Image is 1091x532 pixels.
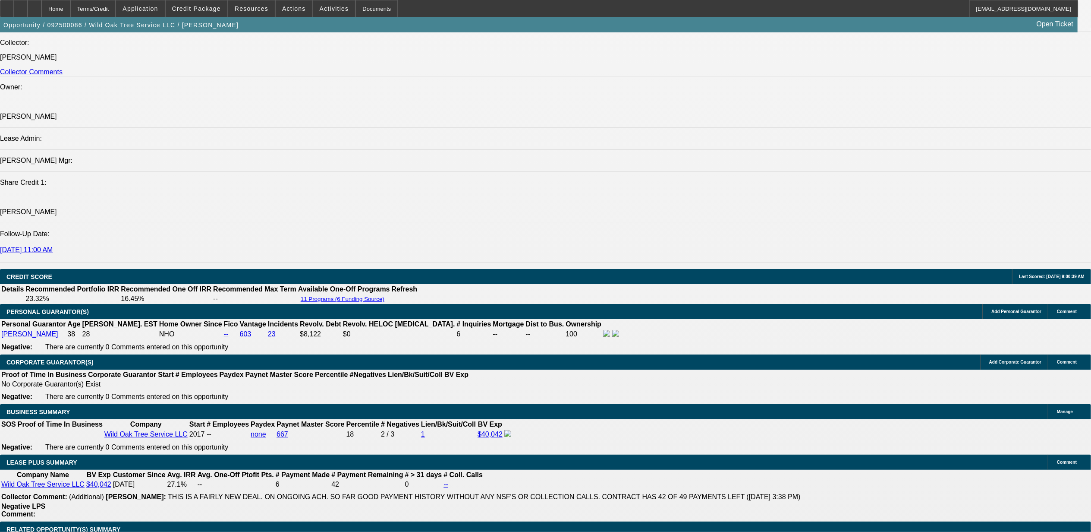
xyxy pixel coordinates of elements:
td: $0 [343,329,456,339]
b: Company Name [17,471,69,478]
b: BV Exp [87,471,111,478]
td: 6 [456,329,491,339]
b: # Negatives [381,421,419,428]
th: Recommended Portfolio IRR [25,285,119,294]
a: none [251,431,266,438]
td: 42 [331,480,403,489]
a: -- [443,481,448,488]
b: Ownership [566,320,601,328]
span: There are currently 0 Comments entered on this opportunity [45,393,228,400]
b: Negative: [1,443,32,451]
b: Paynet Master Score [277,421,344,428]
b: Start [158,371,173,378]
b: BV Exp [478,421,502,428]
td: 27.1% [167,480,196,489]
button: Credit Package [166,0,227,17]
th: Details [1,285,24,294]
b: # Payment Remaining [331,471,403,478]
b: Negative LPS Comment: [1,503,45,518]
span: Activities [320,5,349,12]
b: Mortgage [493,320,524,328]
button: 11 Programs (6 Funding Source) [298,295,387,303]
td: $8,122 [299,329,342,339]
span: Manage [1057,409,1073,414]
b: Corporate Guarantor [88,371,156,378]
b: [PERSON_NAME]. EST [82,320,157,328]
b: Paydex [220,371,244,378]
a: $40,042 [478,431,503,438]
button: Actions [276,0,312,17]
td: -- [213,294,297,303]
b: [PERSON_NAME]: [106,493,166,500]
td: 23.32% [25,294,119,303]
span: Opportunity / 092500086 / Wild Oak Tree Service LLC / [PERSON_NAME] [3,22,239,28]
img: facebook-icon.png [603,330,610,337]
span: Last Scored: [DATE] 9:00:39 AM [1019,274,1085,279]
b: Lien/Bk/Suit/Coll [421,421,476,428]
span: (Additional) [69,493,104,500]
span: THIS IS A FAIRLY NEW DEAL. ON ONGOING ACH. SO FAR GOOD PAYMENT HISTORY WITHOUT ANY NSF'S OR COLLE... [168,493,800,500]
b: Negative: [1,343,32,351]
a: 603 [240,330,252,338]
span: There are currently 0 Comments entered on this opportunity [45,343,228,351]
b: Incidents [268,320,298,328]
span: Actions [282,5,306,12]
a: $40,042 [86,481,111,488]
b: Start [189,421,205,428]
span: Add Corporate Guarantor [989,360,1041,364]
a: [PERSON_NAME] [1,330,58,338]
th: Proof of Time In Business [1,370,87,379]
th: Recommended Max Term [213,285,297,294]
span: LEASE PLUS SUMMARY [6,459,77,466]
td: 28 [82,329,158,339]
button: Application [116,0,164,17]
b: # Coll. Calls [443,471,483,478]
td: 100 [565,329,602,339]
th: SOS [1,420,16,429]
th: Refresh [391,285,418,294]
b: # Employees [176,371,218,378]
a: Open Ticket [1033,17,1077,32]
b: Age [67,320,80,328]
b: Negative: [1,393,32,400]
button: Activities [313,0,355,17]
b: Dist to Bus. [526,320,564,328]
td: 6 [275,480,330,489]
td: 2017 [189,430,205,439]
span: Comment [1057,460,1077,465]
b: Revolv. Debt [300,320,341,328]
a: Wild Oak Tree Service LLC [1,481,85,488]
span: BUSINESS SUMMARY [6,408,70,415]
b: # Employees [207,421,249,428]
span: -- [207,431,211,438]
b: Personal Guarantor [1,320,66,328]
b: Revolv. HELOC [MEDICAL_DATA]. [343,320,455,328]
span: CORPORATE GUARANTOR(S) [6,359,94,366]
img: facebook-icon.png [504,430,511,437]
a: 667 [277,431,288,438]
b: Collector Comment: [1,493,67,500]
div: 2 / 3 [381,431,419,438]
span: PERSONAL GUARANTOR(S) [6,308,89,315]
td: No Corporate Guarantor(s) Exist [1,380,472,389]
b: # > 31 days [405,471,442,478]
b: Paynet Master Score [245,371,313,378]
td: 16.45% [120,294,212,303]
span: Application [123,5,158,12]
b: Paydex [251,421,275,428]
span: Comment [1057,360,1077,364]
div: 18 [346,431,379,438]
span: There are currently 0 Comments entered on this opportunity [45,443,228,451]
b: # Payment Made [276,471,330,478]
td: -- [197,480,274,489]
b: Lien/Bk/Suit/Coll [388,371,443,378]
td: 38 [67,329,81,339]
td: 0 [405,480,443,489]
b: Customer Since [113,471,166,478]
b: Home Owner Since [159,320,222,328]
b: BV Exp [444,371,468,378]
a: 23 [268,330,276,338]
td: -- [493,329,525,339]
span: Resources [235,5,268,12]
b: Percentile [315,371,348,378]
